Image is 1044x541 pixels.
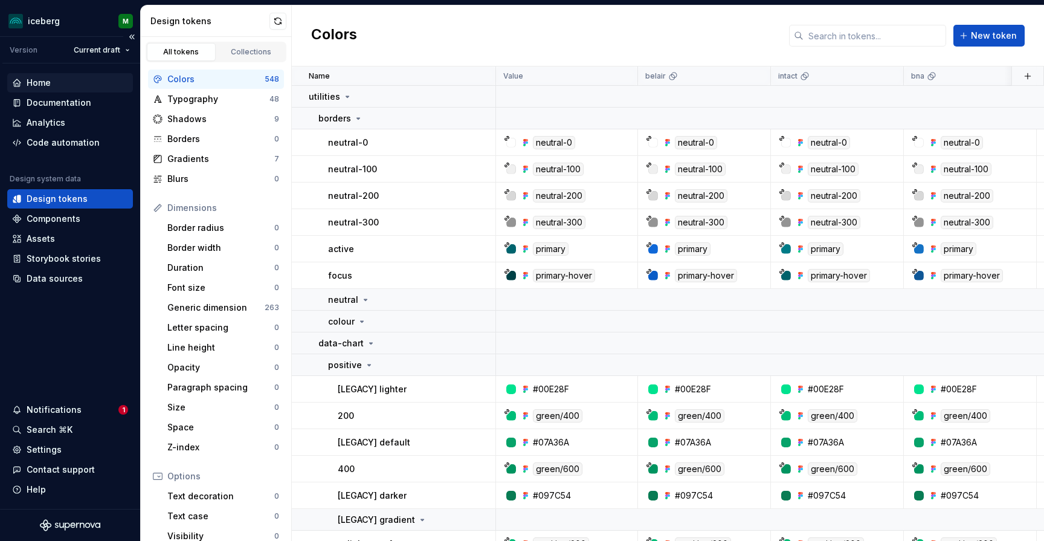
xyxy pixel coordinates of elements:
[953,25,1025,47] button: New token
[150,15,269,27] div: Design tokens
[163,358,284,377] a: Opacity0
[808,269,870,282] div: primary-hover
[941,189,993,202] div: neutral-200
[167,322,274,334] div: Letter spacing
[274,491,279,501] div: 0
[167,202,279,214] div: Dimensions
[40,519,100,531] svg: Supernova Logo
[167,381,274,394] div: Paragraph spacing
[533,189,585,202] div: neutral-200
[318,112,351,125] p: borders
[167,510,274,522] div: Text case
[68,42,135,59] button: Current draft
[167,262,274,274] div: Duration
[328,243,354,255] p: active
[7,229,133,248] a: Assets
[151,47,211,57] div: All tokens
[163,218,284,238] a: Border radius0
[27,137,100,149] div: Code automation
[804,25,946,47] input: Search in tokens...
[7,480,133,499] button: Help
[274,442,279,452] div: 0
[274,174,279,184] div: 0
[7,420,133,439] button: Search ⌘K
[941,436,977,449] div: #07A36A
[7,400,133,420] button: Notifications1
[503,71,523,81] p: Value
[328,137,368,149] p: neutral-0
[74,45,120,55] span: Current draft
[311,25,357,47] h2: Colors
[274,323,279,332] div: 0
[675,163,726,176] div: neutral-100
[533,436,569,449] div: #07A36A
[941,383,977,395] div: #00E28F
[328,216,379,228] p: neutral-300
[163,298,284,317] a: Generic dimension263
[941,409,990,423] div: green/400
[167,73,265,85] div: Colors
[7,189,133,209] a: Design tokens
[533,409,582,423] div: green/400
[328,190,379,202] p: neutral-200
[533,269,595,282] div: primary-hover
[167,173,274,185] div: Blurs
[808,490,846,502] div: #097C54
[645,71,666,81] p: belair
[675,383,711,395] div: #00E28F
[971,30,1017,42] span: New token
[148,109,284,129] a: Shadows9
[167,302,265,314] div: Generic dimension
[533,490,571,502] div: #097C54
[167,470,279,482] div: Options
[941,163,991,176] div: neutral-100
[163,378,284,397] a: Paragraph spacing0
[328,163,377,175] p: neutral-100
[27,424,72,436] div: Search ⌘K
[148,129,284,149] a: Borders0
[163,318,284,337] a: Letter spacing0
[7,113,133,132] a: Analytics
[27,404,82,416] div: Notifications
[8,14,23,28] img: 418c6d47-6da6-4103-8b13-b5999f8989a1.png
[148,70,284,89] a: Colors548
[533,216,585,229] div: neutral-300
[941,490,979,502] div: #097C54
[27,253,101,265] div: Storybook stories
[167,133,274,145] div: Borders
[675,490,713,502] div: #097C54
[274,423,279,432] div: 0
[27,193,88,205] div: Design tokens
[941,216,993,229] div: neutral-300
[27,233,55,245] div: Assets
[7,93,133,112] a: Documentation
[167,153,274,165] div: Gradients
[808,436,844,449] div: #07A36A
[2,8,138,34] button: icebergM
[338,383,407,395] p: [LEGACY] lighter
[7,440,133,459] a: Settings
[808,189,860,202] div: neutral-200
[167,421,274,433] div: Space
[148,89,284,109] a: Typography48
[163,238,284,258] a: Border width0
[911,71,924,81] p: bna
[274,243,279,253] div: 0
[163,258,284,277] a: Duration0
[148,149,284,169] a: Gradients7
[265,303,279,313] div: 263
[338,490,407,502] p: [LEGACY] darker
[163,278,284,297] a: Font size0
[163,338,284,357] a: Line height0
[27,273,83,285] div: Data sources
[148,169,284,189] a: Blurs0
[533,383,569,395] div: #00E28F
[27,77,51,89] div: Home
[10,174,81,184] div: Design system data
[167,242,274,254] div: Border width
[167,401,274,413] div: Size
[274,114,279,124] div: 9
[163,438,284,457] a: Z-index0
[274,154,279,164] div: 7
